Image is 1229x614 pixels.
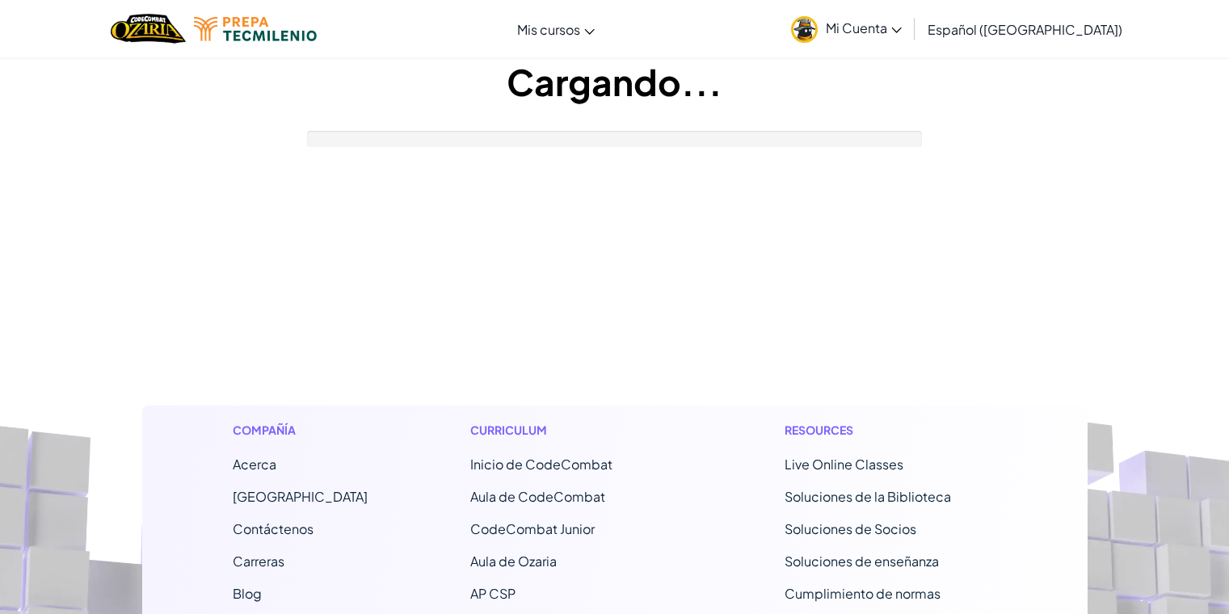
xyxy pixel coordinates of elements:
h1: Resources [785,422,997,439]
a: Aula de CodeCombat [470,488,605,505]
span: Mi Cuenta [826,19,902,36]
a: CodeCombat Junior [470,520,595,537]
a: Blog [233,585,262,602]
a: Live Online Classes [785,456,903,473]
span: Inicio de CodeCombat [470,456,612,473]
a: AP CSP [470,585,516,602]
a: Mis cursos [509,7,603,51]
span: Contáctenos [233,520,314,537]
h1: Compañía [233,422,368,439]
a: Cumplimiento de normas [785,585,941,602]
span: Español ([GEOGRAPHIC_DATA]) [928,21,1122,38]
h1: Curriculum [470,422,683,439]
img: Tecmilenio logo [194,17,317,41]
a: Soluciones de Socios [785,520,916,537]
a: Mi Cuenta [783,3,910,54]
a: Ozaria by CodeCombat logo [111,12,186,45]
a: [GEOGRAPHIC_DATA] [233,488,368,505]
img: avatar [791,16,818,43]
a: Soluciones de la Biblioteca [785,488,951,505]
a: Carreras [233,553,284,570]
a: Español ([GEOGRAPHIC_DATA]) [920,7,1130,51]
a: Soluciones de enseñanza [785,553,939,570]
span: Mis cursos [517,21,580,38]
img: Home [111,12,186,45]
a: Aula de Ozaria [470,553,557,570]
a: Acerca [233,456,276,473]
